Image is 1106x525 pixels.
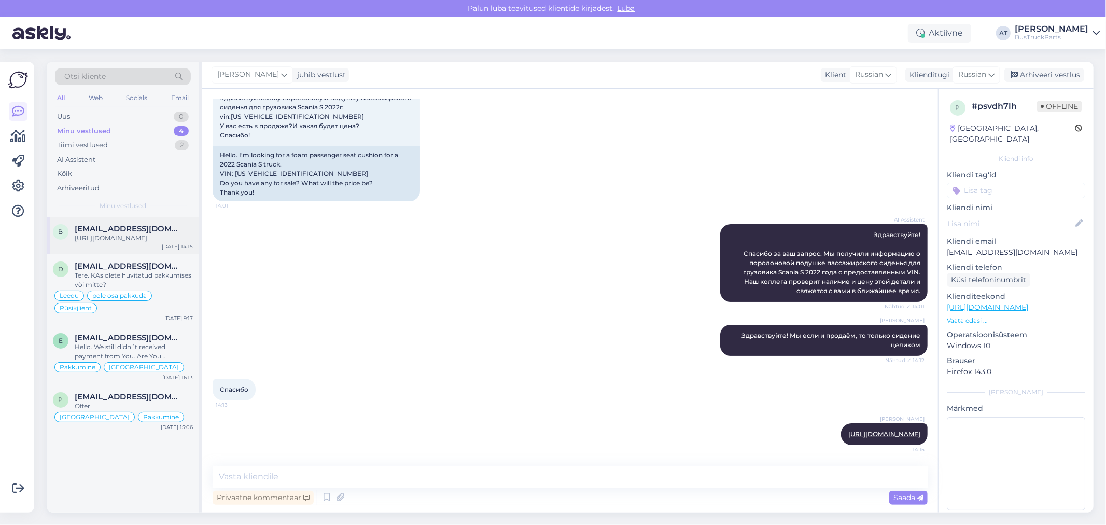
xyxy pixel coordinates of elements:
div: 2 [175,140,189,150]
span: Здравствуйте.Ищу поролоновую подушку пассажирского сиденья для грузовика Scania S 2022г. vin:[US_... [220,94,413,139]
div: AT [996,26,1011,40]
span: Minu vestlused [100,201,146,211]
div: 0 [174,112,189,122]
p: [EMAIL_ADDRESS][DOMAIN_NAME] [947,247,1085,258]
div: 4 [174,126,189,136]
span: [GEOGRAPHIC_DATA] [109,364,179,370]
span: Pakkumine [60,364,95,370]
div: [PERSON_NAME] [1015,25,1088,33]
p: Vaata edasi ... [947,316,1085,325]
span: 14:15 [886,446,925,453]
span: AI Assistent [886,216,925,224]
p: Klienditeekond [947,291,1085,302]
p: Windows 10 [947,340,1085,351]
span: e [59,337,63,344]
span: Здравствуйте! Мы если и продаём, то только сидение целиком [741,331,922,349]
span: Saada [893,493,923,502]
span: d [58,265,63,273]
div: BusTruckParts [1015,33,1088,42]
span: 14:13 [216,401,255,409]
div: Küsi telefoninumbrit [947,273,1030,287]
div: [DATE] 15:06 [161,423,193,431]
div: Kõik [57,169,72,179]
span: Спасибо [220,385,248,393]
div: Uus [57,112,70,122]
div: Hello. I'm looking for a foam passenger seat cushion for a 2022 Scania S truck. VIN: [US_VEHICLE_... [213,146,420,201]
div: Aktiivne [908,24,971,43]
span: P [59,396,63,404]
div: Tiimi vestlused [57,140,108,150]
span: b [59,228,63,236]
span: Nähtud ✓ 14:12 [885,356,925,364]
span: Russian [855,69,883,80]
div: Klient [821,70,846,80]
div: Web [87,91,105,105]
span: Otsi kliente [64,71,106,82]
span: Nähtud ✓ 14:01 [885,302,925,310]
div: [DATE] 14:15 [162,243,193,251]
p: Brauser [947,355,1085,366]
div: # psvdh7lh [972,100,1037,113]
span: Offline [1037,101,1082,112]
span: pole osa pakkuda [92,293,147,299]
div: AI Assistent [57,155,95,165]
div: Socials [124,91,149,105]
div: [URL][DOMAIN_NAME] [75,233,193,243]
p: Firefox 143.0 [947,366,1085,377]
span: barvinok2404@gmail.com [75,224,183,233]
p: Kliendi tag'id [947,170,1085,181]
div: Klienditugi [905,70,949,80]
span: eduardoedilaura@gmail.com [75,333,183,342]
div: All [55,91,67,105]
div: Hello. We still didn´t received payment from You. Are You interested in this order? [75,342,193,361]
span: Pablogilo_90@hotmail.com [75,392,183,402]
span: 14:01 [216,202,255,210]
span: Pakkumine [143,414,179,420]
input: Lisa tag [947,183,1085,198]
a: [URL][DOMAIN_NAME] [848,430,920,438]
p: Kliendi email [947,236,1085,247]
span: Здравствуйте! Спасибо за ваш запрос. Мы получили информацию о поролоновой подушке пассажирского с... [743,231,922,295]
p: Märkmed [947,403,1085,414]
span: [GEOGRAPHIC_DATA] [60,414,130,420]
div: Privaatne kommentaar [213,491,314,505]
p: Operatsioonisüsteem [947,329,1085,340]
p: Kliendi nimi [947,202,1085,213]
span: p [956,104,960,112]
a: [PERSON_NAME]BusTruckParts [1015,25,1100,42]
p: Kliendi telefon [947,262,1085,273]
div: juhib vestlust [293,70,346,80]
img: Askly Logo [8,70,28,90]
div: Email [169,91,191,105]
span: [PERSON_NAME] [217,69,279,80]
div: Arhiveeritud [57,183,100,194]
div: Minu vestlused [57,126,111,136]
div: Arhiveeri vestlus [1004,68,1084,82]
div: [PERSON_NAME] [947,388,1085,397]
span: Leedu [60,293,79,299]
span: Luba [614,4,638,13]
div: Tere. KAs olete huvitatud pakkumises või mitte? [75,271,193,289]
span: Püsikjlient [60,305,92,311]
div: Offer [75,402,193,411]
div: Kliendi info [947,154,1085,163]
a: [URL][DOMAIN_NAME] [947,302,1028,312]
div: [DATE] 16:13 [162,374,193,381]
span: [PERSON_NAME] [880,415,925,423]
span: [PERSON_NAME] [880,316,925,324]
div: [GEOGRAPHIC_DATA], [GEOGRAPHIC_DATA] [950,123,1075,145]
span: Russian [958,69,986,80]
span: dalys@techtransa.lt [75,261,183,271]
input: Lisa nimi [947,218,1073,229]
div: [DATE] 9:17 [164,314,193,322]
